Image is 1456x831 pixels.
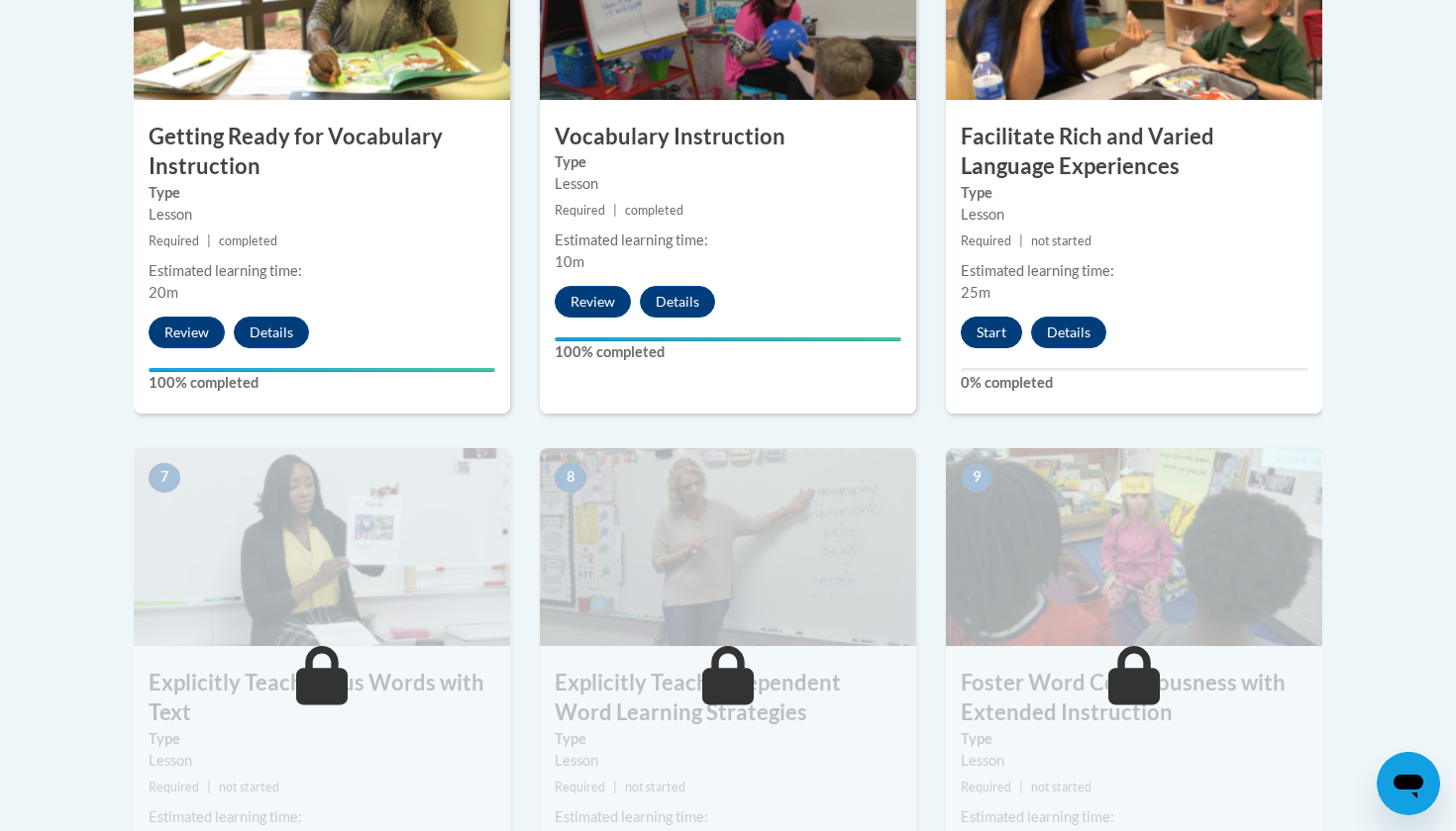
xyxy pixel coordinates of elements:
h3: Getting Ready for Vocabulary Instruction [134,122,510,183]
label: Type [149,728,495,750]
img: Course Image [540,448,916,646]
div: Your progress [555,337,901,341]
label: Type [961,728,1307,750]
span: Required [555,203,605,218]
div: Estimated learning time: [149,260,495,282]
label: 100% completed [555,341,901,363]
label: Type [961,182,1307,204]
span: completed [625,203,683,218]
span: 8 [555,463,586,493]
button: Review [149,317,225,348]
button: Details [640,286,715,318]
div: Lesson [555,173,901,195]
div: Lesson [961,750,1307,772]
span: completed [219,233,277,248]
label: Type [149,182,495,204]
span: 10m [555,253,584,270]
span: | [613,780,617,794]
span: not started [625,780,685,794]
span: | [1019,233,1023,248]
img: Course Image [946,448,1322,646]
span: not started [1031,233,1092,248]
div: Your progress [149,368,495,372]
div: Lesson [961,204,1307,226]
div: Estimated learning time: [555,230,901,251]
iframe: Button to launch messaging window [1377,752,1440,815]
h3: Facilitate Rich and Varied Language Experiences [946,122,1322,183]
label: 0% completed [961,372,1307,394]
div: Lesson [555,750,901,772]
span: | [1019,780,1023,794]
span: Required [149,780,199,794]
h3: Explicitly Teach Independent Word Learning Strategies [540,668,916,729]
h3: Explicitly Teach Focus Words with Text [134,668,510,729]
span: Required [961,233,1011,248]
span: not started [1031,780,1092,794]
label: Type [555,728,901,750]
div: Estimated learning time: [555,806,901,828]
h3: Foster Word Consciousness with Extended Instruction [946,668,1322,729]
span: Required [555,780,605,794]
span: 20m [149,284,178,301]
span: Required [961,780,1011,794]
span: Required [149,233,199,248]
span: not started [219,780,279,794]
span: | [207,233,211,248]
img: Course Image [134,448,510,646]
label: Type [555,151,901,173]
span: 9 [961,463,992,493]
span: 7 [149,463,180,493]
span: | [613,203,617,218]
h3: Vocabulary Instruction [540,122,916,152]
button: Details [234,317,309,348]
button: Start [961,317,1022,348]
button: Details [1031,317,1106,348]
div: Estimated learning time: [149,806,495,828]
span: 25m [961,284,990,301]
span: | [207,780,211,794]
div: Lesson [149,204,495,226]
div: Lesson [149,750,495,772]
div: Estimated learning time: [961,260,1307,282]
button: Review [555,286,631,318]
div: Estimated learning time: [961,806,1307,828]
label: 100% completed [149,372,495,394]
